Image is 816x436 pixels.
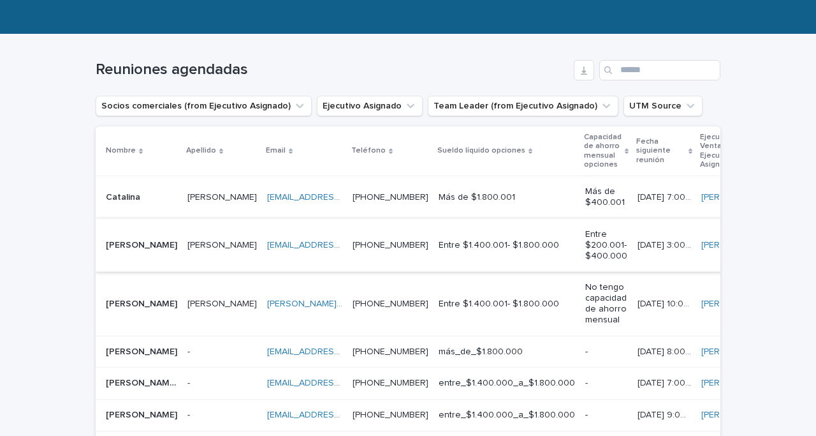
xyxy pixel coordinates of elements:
a: [EMAIL_ADDRESS][DOMAIN_NAME] [267,241,411,250]
p: - [187,344,193,357]
p: entre_$1.400.000_a_$1.800.000 [439,378,575,389]
p: 19/8/2025 9:00 PM [637,407,694,421]
p: Entre $200.001- $400.000 [585,229,627,261]
a: [PHONE_NUMBER] [353,379,428,387]
a: [PHONE_NUMBER] [353,193,428,202]
p: Rodrigo Alonso Bastias Urrutia [106,407,180,421]
p: Más de $1.800.001 [439,192,575,203]
p: 21/8/2025 3:00 PM [637,237,694,251]
p: - [585,378,627,389]
button: Ejecutivo Asignado [317,96,423,116]
p: - [585,410,627,421]
p: [PERSON_NAME] [187,237,259,251]
button: Socios comerciales (from Ejecutivo Asignado) [96,96,312,116]
p: 20/8/2025 7:00 AM [637,375,694,389]
button: UTM Source [623,96,703,116]
p: [PERSON_NAME] [106,296,180,310]
a: [EMAIL_ADDRESS][DOMAIN_NAME] [267,193,411,202]
h1: Reuniones agendadas [96,61,569,79]
p: Teléfono [351,144,386,158]
a: [PHONE_NUMBER] [353,347,428,356]
p: Ejecutivos de Ventas (from Ejecutivo Asignado) [700,130,771,172]
p: Sueldo líquido opciones [437,144,525,158]
input: Search [599,60,720,80]
p: - [187,375,193,389]
a: [EMAIL_ADDRESS][DOMAIN_NAME] [267,379,411,387]
a: [PHONE_NUMBER] [353,410,428,419]
p: - [585,347,627,357]
p: [PERSON_NAME] [187,190,259,203]
p: Nombre [106,144,136,158]
p: 21/8/2025 7:00 PM [637,190,694,203]
p: No tengo capacidad de ahorro mensual [585,282,627,325]
p: Eduardo Karmy Butto [106,344,180,357]
p: Fecha siguiente reunión [636,135,685,167]
p: Entre $1.400.001- $1.800.000 [439,299,575,310]
p: Capacidad de ahorro mensual opciones [584,130,622,172]
p: 20/8/2025 8:00 PM [637,344,694,357]
p: entre_$1.400.000_a_$1.800.000 [439,410,575,421]
p: Entre $1.400.001- $1.800.000 [439,240,575,251]
p: - [187,407,193,421]
p: Apellido [186,144,216,158]
a: [EMAIL_ADDRESS][DOMAIN_NAME] [267,410,411,419]
p: Email [266,144,286,158]
p: más_de_$1.800.000 [439,347,575,357]
p: [PERSON_NAME] [187,296,259,310]
a: [EMAIL_ADDRESS][DOMAIN_NAME] [267,347,411,356]
a: [PHONE_NUMBER] [353,299,428,308]
button: Team Leader (from Ejecutivo Asignado) [428,96,618,116]
p: Más de $400.001 [585,186,627,208]
p: [PERSON_NAME] [106,237,180,251]
a: [PHONE_NUMBER] [353,241,428,250]
p: Catalina [106,190,143,203]
a: [PERSON_NAME][EMAIL_ADDRESS][PERSON_NAME][PERSON_NAME][DOMAIN_NAME] [267,299,620,308]
p: 21/8/2025 10:00 AM [637,296,694,310]
p: maría Cecilia Sainz de la Peña Rodriguez [106,375,180,389]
